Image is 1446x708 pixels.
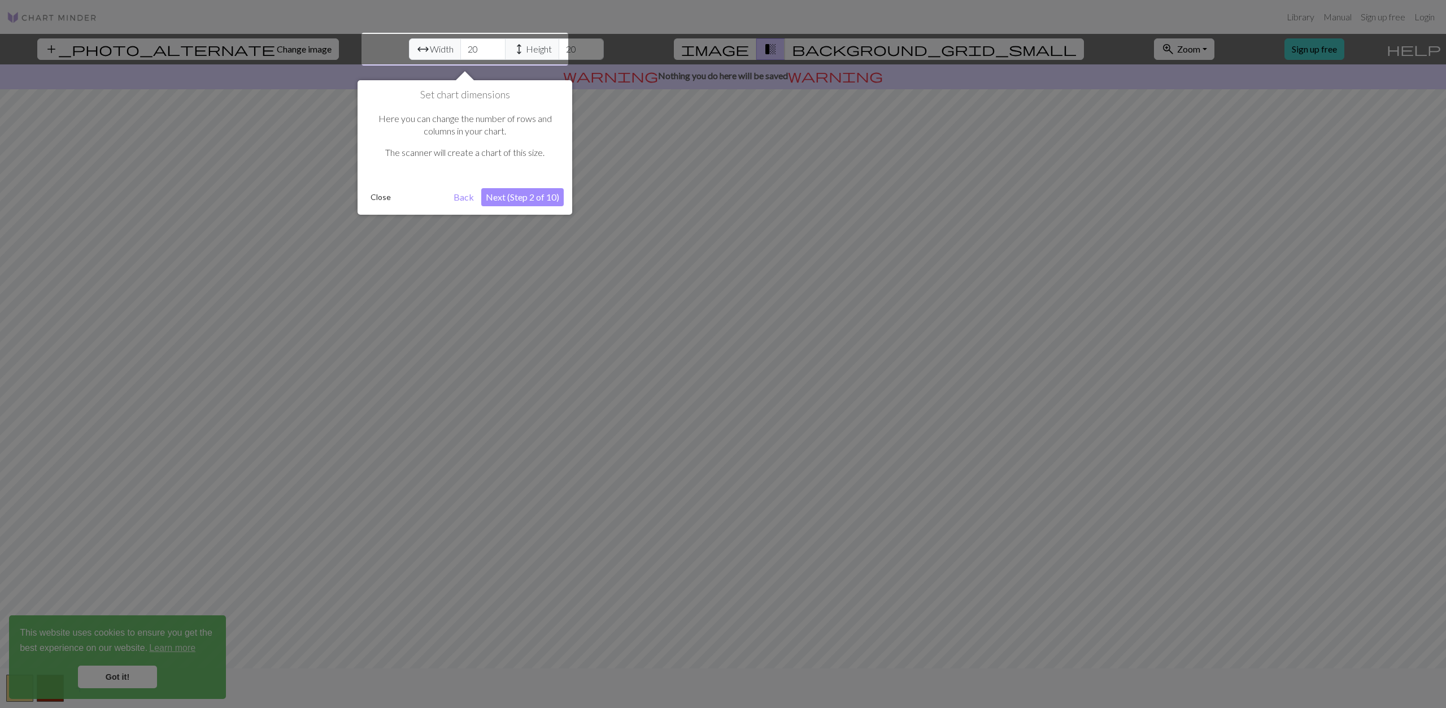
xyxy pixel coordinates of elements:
button: Next (Step 2 of 10) [481,188,564,206]
button: Close [366,189,395,206]
h1: Set chart dimensions [366,89,564,101]
p: Here you can change the number of rows and columns in your chart. [372,112,558,138]
div: Set chart dimensions [358,80,572,215]
p: The scanner will create a chart of this size. [372,146,558,159]
button: Back [449,188,478,206]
